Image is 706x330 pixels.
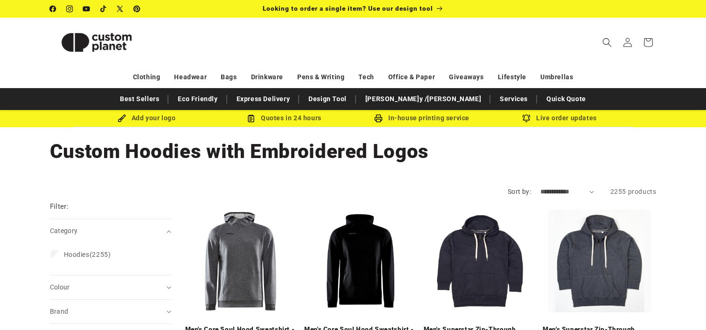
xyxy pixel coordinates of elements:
[64,250,111,259] span: (2255)
[221,69,237,85] a: Bags
[50,219,171,243] summary: Category (0 selected)
[495,91,532,107] a: Services
[498,69,526,85] a: Lifestyle
[304,91,351,107] a: Design Tool
[610,188,657,195] span: 2255 products
[115,91,164,107] a: Best Sellers
[174,69,207,85] a: Headwear
[542,91,591,107] a: Quick Quote
[597,32,617,53] summary: Search
[78,112,216,124] div: Add your logo
[361,91,486,107] a: [PERSON_NAME]y /[PERSON_NAME]
[216,112,353,124] div: Quotes in 24 hours
[50,308,69,315] span: Brand
[173,91,222,107] a: Eco Friendly
[50,139,657,164] h1: Custom Hoodies with Embroidered Logos
[50,201,69,212] h2: Filter:
[50,21,143,63] img: Custom Planet
[508,188,531,195] label: Sort by:
[133,69,161,85] a: Clothing
[50,300,171,323] summary: Brand (0 selected)
[449,69,483,85] a: Giveaways
[251,69,283,85] a: Drinkware
[232,91,295,107] a: Express Delivery
[491,112,629,124] div: Live order updates
[374,114,383,123] img: In-house printing
[540,69,573,85] a: Umbrellas
[247,114,255,123] img: Order Updates Icon
[297,69,344,85] a: Pens & Writing
[50,275,171,299] summary: Colour (0 selected)
[358,69,374,85] a: Tech
[522,114,531,123] img: Order updates
[388,69,435,85] a: Office & Paper
[353,112,491,124] div: In-house printing service
[50,283,70,291] span: Colour
[50,227,78,234] span: Category
[263,5,433,12] span: Looking to order a single item? Use our design tool
[46,18,147,67] a: Custom Planet
[118,114,126,123] img: Brush Icon
[64,251,90,258] span: Hoodies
